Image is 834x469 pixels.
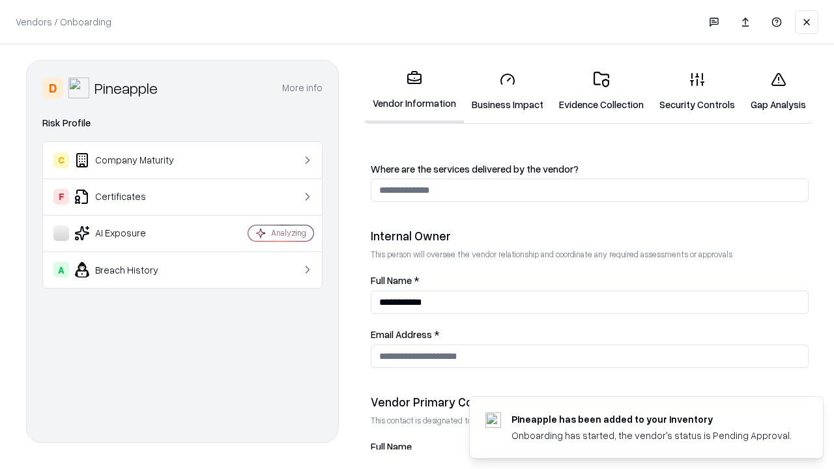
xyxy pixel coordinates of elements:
[511,412,792,426] div: Pineapple has been added to your inventory
[371,330,809,339] label: Email Address *
[743,61,814,122] a: Gap Analysis
[652,61,743,122] a: Security Controls
[371,442,809,451] label: Full Name
[371,228,809,244] div: Internal Owner
[53,262,209,277] div: Breach History
[371,249,809,260] p: This person will oversee the vendor relationship and coordinate any required assessments or appro...
[464,61,551,122] a: Business Impact
[53,152,209,168] div: Company Maturity
[42,115,323,131] div: Risk Profile
[365,60,464,123] a: Vendor Information
[371,415,809,426] p: This contact is designated to receive the assessment request from Shift
[551,61,652,122] a: Evidence Collection
[53,262,69,277] div: A
[53,189,209,205] div: Certificates
[53,152,69,168] div: C
[511,429,792,442] div: Onboarding has started, the vendor's status is Pending Approval.
[53,189,69,205] div: F
[371,394,809,410] div: Vendor Primary Contact
[42,78,63,98] div: D
[53,225,209,241] div: AI Exposure
[371,164,809,174] label: Where are the services delivered by the vendor?
[371,276,809,285] label: Full Name *
[68,78,89,98] img: Pineapple
[94,78,158,98] div: Pineapple
[16,15,111,29] p: Vendors / Onboarding
[282,76,323,100] button: More info
[271,227,306,238] div: Analyzing
[485,412,501,428] img: pineappleenergy.com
